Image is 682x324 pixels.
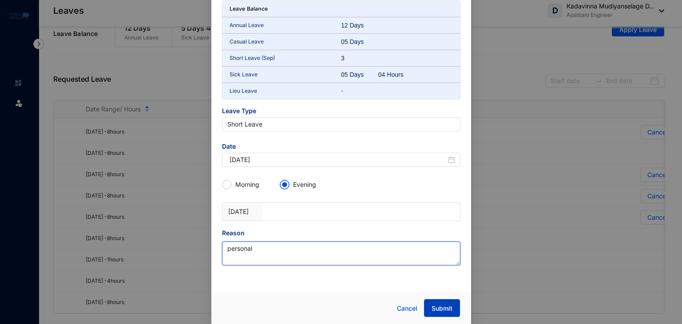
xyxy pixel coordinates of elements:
[341,37,378,46] div: 05 Days
[432,304,452,313] span: Submit
[230,54,341,63] p: Short Leave (Sep)
[230,155,446,165] input: Start Date
[341,21,378,30] div: 12 Days
[222,241,460,265] textarea: Reason
[230,21,341,30] p: Annual Leave
[378,70,416,79] div: 04 Hours
[222,228,251,238] label: Reason
[341,54,378,63] div: 3
[390,300,424,317] button: Cancel
[341,70,378,79] div: 05 Days
[424,299,460,317] button: Submit
[235,180,259,189] p: Morning
[230,37,341,46] p: Casual Leave
[397,304,417,313] span: Cancel
[222,142,460,153] span: Date
[341,87,453,95] p: -
[230,70,341,79] p: Sick Leave
[222,107,460,117] span: Leave Type
[228,207,256,216] p: [DATE]
[230,4,268,13] p: Leave Balance
[230,87,341,95] p: Lieu Leave
[227,118,455,131] span: Short Leave
[293,180,316,189] p: Evening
